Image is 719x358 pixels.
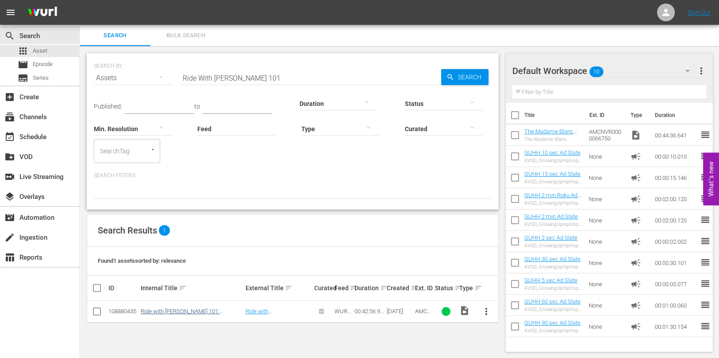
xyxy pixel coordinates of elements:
button: more_vert [475,301,496,322]
td: None [585,188,627,210]
span: Channels [4,112,15,122]
span: reorder [700,278,710,289]
span: Series [18,73,28,83]
span: more_vert [696,66,706,76]
span: Live Streaming [4,171,15,182]
span: 1 [159,225,170,236]
td: 00:01:00.060 [651,295,700,316]
a: GUHH 60 sec Ad Slate [524,298,581,305]
div: Ext. ID [415,284,433,292]
div: Default Workspace [512,58,698,83]
span: reorder [700,214,710,225]
span: Found 1 assets sorted by: relevance [98,257,186,264]
span: reorder [700,172,710,183]
a: Sign Out [688,9,711,16]
span: Search [85,31,145,41]
span: more_vert [481,306,491,317]
span: sort [285,284,293,292]
span: menu [5,7,16,18]
a: GUHH 2 min Ad Slate [524,213,578,220]
div: AVOD_GrowingUpHipHopWeTV_WillBeRightBack _90sec_RB24_S01398805002 [524,328,582,334]
th: Ext. ID [584,103,625,128]
span: reorder [700,321,710,331]
span: Automation [4,212,15,223]
a: GUHH 30 sec Ad Slate [524,256,581,262]
td: None [585,167,627,188]
td: 00:01:30.154 [651,316,700,337]
span: sort [411,284,419,292]
span: Search [454,69,488,85]
div: AVOD_GrowingUpHipHopWeTV_WillBeRightBack _30sec_RB24_S01398805004 [524,264,582,270]
span: reorder [700,129,710,140]
td: None [585,252,627,273]
span: sort [454,284,462,292]
th: Type [625,103,649,128]
div: AVOD_GrowingUpHipHopWeTV_WillBeRightBack _60sec_RB24_S01398805003 [524,307,582,312]
span: Video [630,130,641,140]
span: Search Results [98,225,157,236]
span: reorder [700,300,710,310]
td: None [585,231,627,252]
span: Create [4,92,15,102]
a: GUHH 15 sec Ad Slate [524,171,581,177]
span: Series [33,74,49,82]
th: Title [524,103,584,128]
span: sort [380,284,388,292]
td: None [585,316,627,337]
div: Type [459,283,473,293]
span: Bulk Search [156,31,216,41]
a: Ride with [PERSON_NAME] 101: [US_STATE]: Carretera Pacific Coast Highway [141,308,230,328]
td: 00:00:30.101 [651,252,700,273]
a: GUHH 5 sec Ad Slate [524,277,577,284]
td: None [585,295,627,316]
div: Feed [334,283,352,293]
span: Ad [630,151,641,162]
div: ID [108,284,138,292]
th: Duration [649,103,702,128]
div: External Title [246,283,311,293]
span: Episode [18,59,28,70]
td: 00:02:00.120 [651,188,700,210]
div: 108880435 [108,308,138,315]
div: AVOD_GrowingUpHipHopWeTV_WillBeRightBack _15sec_RB24_S01398805005 [524,179,582,185]
td: None [585,273,627,295]
span: Video [459,305,470,316]
td: None [585,146,627,167]
span: sort [350,284,358,292]
td: AMCNVR0000066750 [585,125,627,146]
span: reorder [700,236,710,246]
img: ans4CAIJ8jUAAAAAAAAAAAAAAAAAAAAAAAAgQb4GAAAAAAAAAAAAAAAAAAAAAAAAJMjXAAAAAAAAAAAAAAAAAAAAAAAAgAT5G... [21,2,64,23]
div: Status [435,283,457,293]
span: reorder [700,193,710,204]
a: GUHH 2 sec Ad Slate [524,234,577,241]
div: [DATE] [387,308,412,315]
a: Ride with [PERSON_NAME] 101: [US_STATE]: Carretera Pacific Coast Highway [246,308,302,335]
td: None [585,210,627,231]
span: Schedule [4,132,15,142]
span: Ad [630,257,641,268]
button: more_vert [696,60,706,82]
span: Published: [94,103,122,110]
div: AVOD_GrowingUpHipHopWeTV_WillBeRightBack _2Min_RB24_S01398805001 [524,222,582,227]
span: Asset [18,46,28,56]
a: GUHH 2 min Roku Ad Slate [524,192,581,205]
span: VOD [4,152,15,162]
span: Search [4,31,15,41]
span: Ingestion [4,232,15,243]
span: reorder [700,151,710,161]
span: Episode [33,60,53,69]
span: Ad [630,279,641,289]
span: Ad [630,300,641,311]
span: Ad [630,321,641,332]
div: Duration [354,283,384,293]
button: Search [441,69,488,85]
span: sort [179,284,187,292]
span: Reports [4,252,15,263]
span: to [194,103,200,110]
a: GUHH 10 sec Ad Slate [524,149,581,156]
div: Assets [94,66,172,90]
div: AVOD_GrowingUpHipHopWeTV_WillBeRightBack _2MinCountdown_RB24_S01398804001-Roku [524,200,582,206]
p: Search Filters: [94,172,492,179]
span: Ad [630,215,641,226]
td: 00:00:02.002 [651,231,700,252]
